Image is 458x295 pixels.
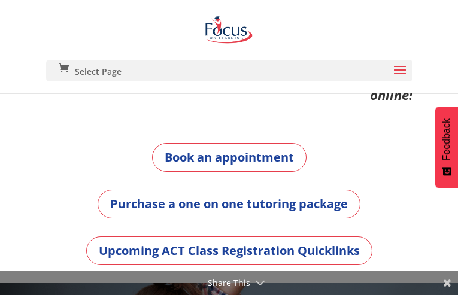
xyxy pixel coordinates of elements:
button: Feedback - Show survey [435,107,458,188]
a: Upcoming ACT Class Registration Quicklinks [86,236,372,265]
img: Focus on Learning [202,12,255,48]
a: Book an appointment [152,143,307,172]
a: Purchase a one on one tutoring package [98,190,360,218]
span: Feedback [441,118,452,160]
span: Select Page [75,68,122,76]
